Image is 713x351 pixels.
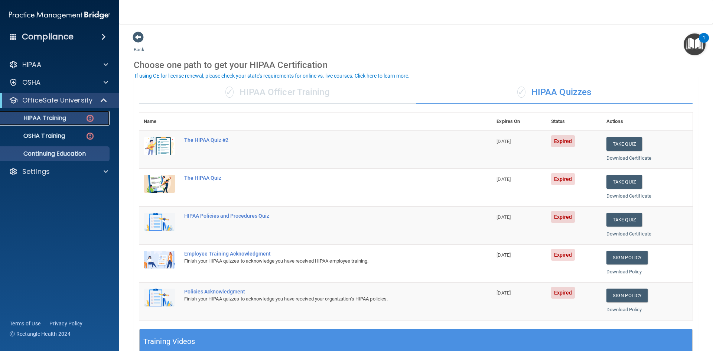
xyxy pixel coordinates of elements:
[85,114,95,123] img: danger-circle.6113f641.png
[9,60,108,69] a: HIPAA
[5,132,65,140] p: OSHA Training
[497,139,511,144] span: [DATE]
[139,113,180,131] th: Name
[602,113,693,131] th: Actions
[492,113,546,131] th: Expires On
[22,78,41,87] p: OSHA
[134,38,144,52] a: Back
[606,175,642,189] button: Take Quiz
[225,87,234,98] span: ✓
[22,60,41,69] p: HIPAA
[184,251,455,257] div: Employee Training Acknowledgment
[585,298,704,328] iframe: Drift Widget Chat Controller
[551,211,575,223] span: Expired
[606,193,651,199] a: Download Certificate
[184,289,455,295] div: Policies Acknowledgment
[703,38,705,48] div: 1
[497,290,511,296] span: [DATE]
[85,131,95,141] img: danger-circle.6113f641.png
[10,320,40,327] a: Terms of Use
[517,87,525,98] span: ✓
[9,8,110,23] img: PMB logo
[606,155,651,161] a: Download Certificate
[22,96,92,105] p: OfficeSafe University
[184,213,455,219] div: HIPAA Policies and Procedures Quiz
[184,295,455,303] div: Finish your HIPAA quizzes to acknowledge you have received your organization’s HIPAA policies.
[134,72,411,79] button: If using CE for license renewal, please check your state's requirements for online vs. live cours...
[9,167,108,176] a: Settings
[143,335,195,348] h5: Training Videos
[606,137,642,151] button: Take Quiz
[551,287,575,299] span: Expired
[139,81,416,104] div: HIPAA Officer Training
[10,330,71,338] span: Ⓒ Rectangle Health 2024
[5,114,66,122] p: HIPAA Training
[606,289,648,302] a: Sign Policy
[416,81,693,104] div: HIPAA Quizzes
[5,150,106,157] p: Continuing Education
[684,33,706,55] button: Open Resource Center, 1 new notification
[606,269,642,274] a: Download Policy
[49,320,83,327] a: Privacy Policy
[606,213,642,227] button: Take Quiz
[184,175,455,181] div: The HIPAA Quiz
[134,54,698,76] div: Choose one path to get your HIPAA Certification
[135,73,410,78] div: If using CE for license renewal, please check your state's requirements for online vs. live cours...
[551,249,575,261] span: Expired
[9,78,108,87] a: OSHA
[547,113,602,131] th: Status
[606,251,648,264] a: Sign Policy
[497,252,511,258] span: [DATE]
[551,173,575,185] span: Expired
[22,32,74,42] h4: Compliance
[497,214,511,220] span: [DATE]
[497,176,511,182] span: [DATE]
[22,167,50,176] p: Settings
[184,257,455,266] div: Finish your HIPAA quizzes to acknowledge you have received HIPAA employee training.
[9,96,108,105] a: OfficeSafe University
[184,137,455,143] div: The HIPAA Quiz #2
[551,135,575,147] span: Expired
[606,231,651,237] a: Download Certificate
